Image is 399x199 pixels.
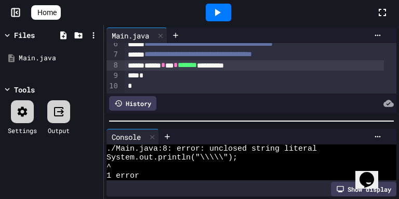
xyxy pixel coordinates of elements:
[107,39,119,50] div: 6
[19,53,100,63] div: Main.java
[107,81,119,91] div: 10
[31,5,61,20] a: Home
[107,171,139,180] span: 1 error
[107,153,237,162] span: System.out.println("\\\\\");
[107,129,159,144] div: Console
[107,131,146,142] div: Console
[14,30,35,41] div: Files
[8,126,37,135] div: Settings
[107,30,154,41] div: Main.java
[107,71,119,81] div: 9
[107,144,317,153] span: ./Main.java:8: error: unclosed string literal
[37,7,57,18] span: Home
[107,60,119,71] div: 8
[109,96,156,111] div: History
[107,49,119,60] div: 7
[14,84,35,95] div: Tools
[331,182,396,196] div: Show display
[355,157,389,189] iframe: chat widget
[107,28,167,43] div: Main.java
[48,126,70,135] div: Output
